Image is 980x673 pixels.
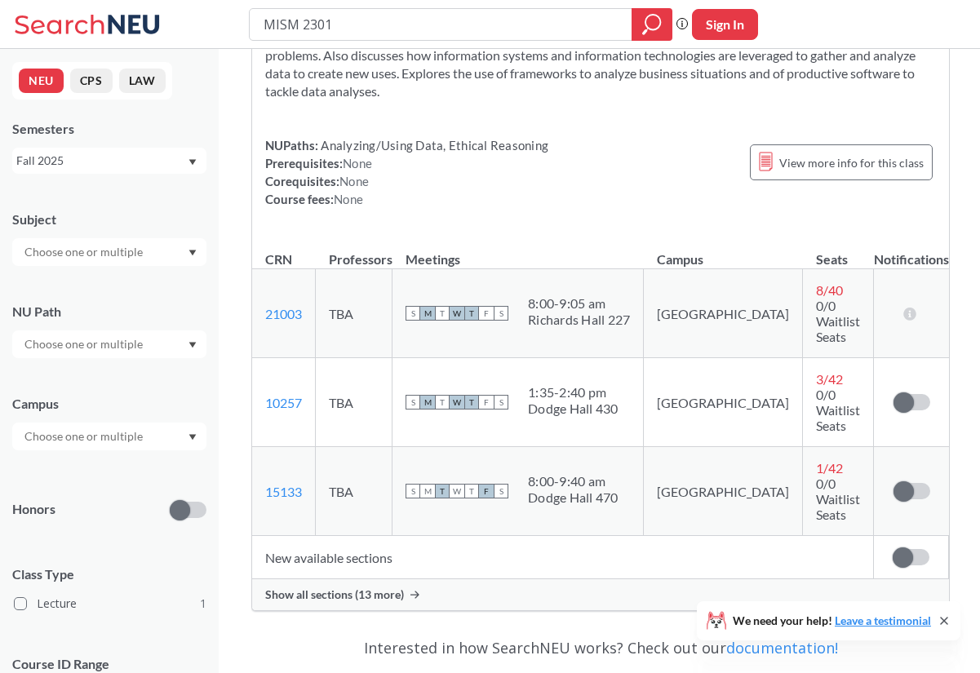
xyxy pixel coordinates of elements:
span: W [450,484,464,498]
span: S [494,395,508,410]
svg: Dropdown arrow [188,250,197,256]
div: Dropdown arrow [12,423,206,450]
div: 8:00 - 9:05 am [528,295,630,312]
div: Interested in how SearchNEU works? Check out our [251,624,950,671]
span: None [334,192,363,206]
span: T [435,395,450,410]
div: 8:00 - 9:40 am [528,473,619,489]
span: 3 / 42 [816,371,843,387]
span: S [406,306,420,321]
span: T [464,484,479,498]
div: Dropdown arrow [12,238,206,266]
span: M [420,395,435,410]
div: Dropdown arrow [12,330,206,358]
span: Class Type [12,565,206,583]
td: TBA [316,269,392,358]
div: Richards Hall 227 [528,312,630,328]
span: T [435,306,450,321]
span: T [435,484,450,498]
a: 10257 [265,395,302,410]
button: LAW [119,69,166,93]
div: Fall 2025 [16,152,187,170]
td: TBA [316,447,392,536]
span: S [406,484,420,498]
td: [GEOGRAPHIC_DATA] [644,447,803,536]
svg: Dropdown arrow [188,434,197,441]
div: Show all sections (13 more) [252,579,949,610]
td: TBA [316,358,392,447]
span: 0/0 Waitlist Seats [816,476,860,522]
div: 1:35 - 2:40 pm [528,384,619,401]
span: T [464,395,479,410]
div: Semesters [12,120,206,138]
button: NEU [19,69,64,93]
div: Campus [12,395,206,413]
span: 1 [200,595,206,613]
th: Seats [803,234,874,269]
a: 21003 [265,306,302,321]
th: Campus [644,234,803,269]
input: Choose one or multiple [16,334,153,354]
div: Subject [12,210,206,228]
span: S [494,484,508,498]
div: NUPaths: Prerequisites: Corequisites: Course fees: [265,136,548,208]
div: Fall 2025Dropdown arrow [12,148,206,174]
div: NU Path [12,303,206,321]
span: Show all sections (13 more) [265,587,404,602]
a: 15133 [265,484,302,499]
span: 8 / 40 [816,282,843,298]
a: Leave a testimonial [835,613,931,627]
button: CPS [70,69,113,93]
span: F [479,306,494,321]
span: 0/0 Waitlist Seats [816,298,860,344]
span: None [339,174,369,188]
span: F [479,484,494,498]
div: CRN [265,250,292,268]
span: S [406,395,420,410]
span: None [343,156,372,170]
label: Lecture [14,593,206,614]
span: M [420,484,435,498]
div: Dodge Hall 470 [528,489,619,506]
span: We need your help! [733,615,931,627]
td: [GEOGRAPHIC_DATA] [644,269,803,358]
input: Choose one or multiple [16,242,153,262]
td: [GEOGRAPHIC_DATA] [644,358,803,447]
svg: Dropdown arrow [188,342,197,348]
th: Professors [316,234,392,269]
span: S [494,306,508,321]
span: F [479,395,494,410]
input: Class, professor, course number, "phrase" [262,11,620,38]
td: New available sections [252,536,874,579]
p: Honors [12,500,55,519]
span: 1 / 42 [816,460,843,476]
span: Analyzing/Using Data, Ethical Reasoning [318,138,548,153]
span: T [464,306,479,321]
span: View more info for this class [779,153,924,173]
div: Dodge Hall 430 [528,401,619,417]
span: M [420,306,435,321]
button: Sign In [692,9,758,40]
svg: magnifying glass [642,13,662,36]
input: Choose one or multiple [16,427,153,446]
div: magnifying glass [632,8,672,41]
th: Notifications [874,234,949,269]
a: documentation! [726,638,838,658]
span: W [450,306,464,321]
svg: Dropdown arrow [188,159,197,166]
th: Meetings [392,234,644,269]
span: W [450,395,464,410]
span: 0/0 Waitlist Seats [816,387,860,433]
